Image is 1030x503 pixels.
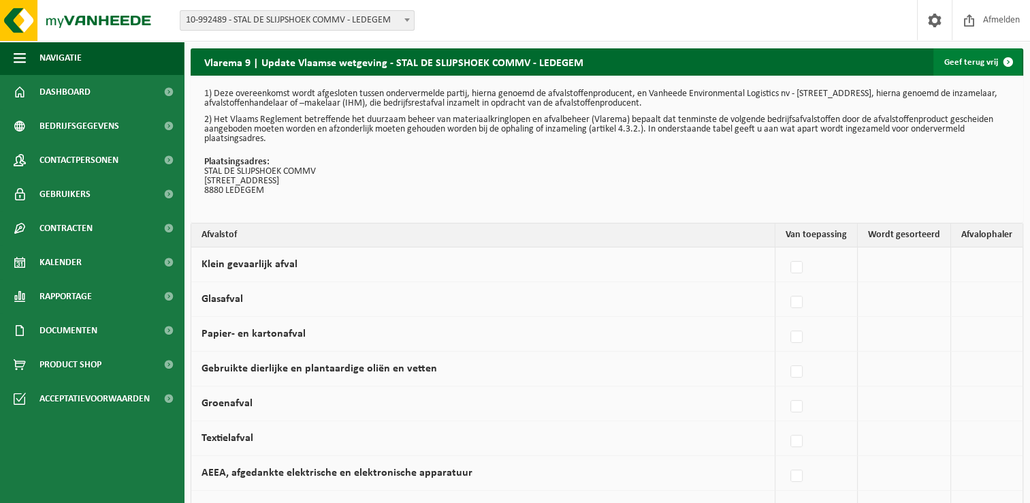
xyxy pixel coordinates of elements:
[202,398,253,409] label: Groenafval
[951,224,1023,247] th: Afvalophaler
[39,75,91,109] span: Dashboard
[39,177,91,211] span: Gebruikers
[204,157,1010,196] p: STAL DE SLIJPSHOEK COMMV [STREET_ADDRESS] 8880 LEDEGEM
[191,48,597,75] h2: Vlarema 9 | Update Vlaamse wetgeving - STAL DE SLIJPSHOEK COMMV - LEDEGEM
[39,279,92,314] span: Rapportage
[39,211,93,245] span: Contracten
[202,433,253,444] label: Textielafval
[180,10,415,31] span: 10-992489 - STAL DE SLIJPSHOEK COMMV - LEDEGEM
[202,259,297,270] label: Klein gevaarlijk afval
[204,157,270,167] strong: Plaatsingsadres:
[39,382,150,416] span: Acceptatievoorwaarden
[775,224,858,247] th: Van toepassing
[202,468,472,478] label: AEEA, afgedankte elektrische en elektronische apparatuur
[202,363,437,374] label: Gebruikte dierlijke en plantaardige oliën en vetten
[202,329,306,339] label: Papier- en kartonafval
[204,115,1010,144] p: 2) Het Vlaams Reglement betreffende het duurzaam beheer van materiaalkringlopen en afvalbeheer (V...
[39,348,101,382] span: Product Shop
[39,314,97,348] span: Documenten
[933,48,1022,76] a: Geef terug vrij
[204,89,1010,108] p: 1) Deze overeenkomst wordt afgesloten tussen ondervermelde partij, hierna genoemd de afvalstoffen...
[858,224,951,247] th: Wordt gesorteerd
[180,11,414,30] span: 10-992489 - STAL DE SLIJPSHOEK COMMV - LEDEGEM
[39,109,119,143] span: Bedrijfsgegevens
[39,143,118,177] span: Contactpersonen
[202,294,243,305] label: Glasafval
[191,224,775,247] th: Afvalstof
[39,245,82,279] span: Kalender
[39,41,82,75] span: Navigatie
